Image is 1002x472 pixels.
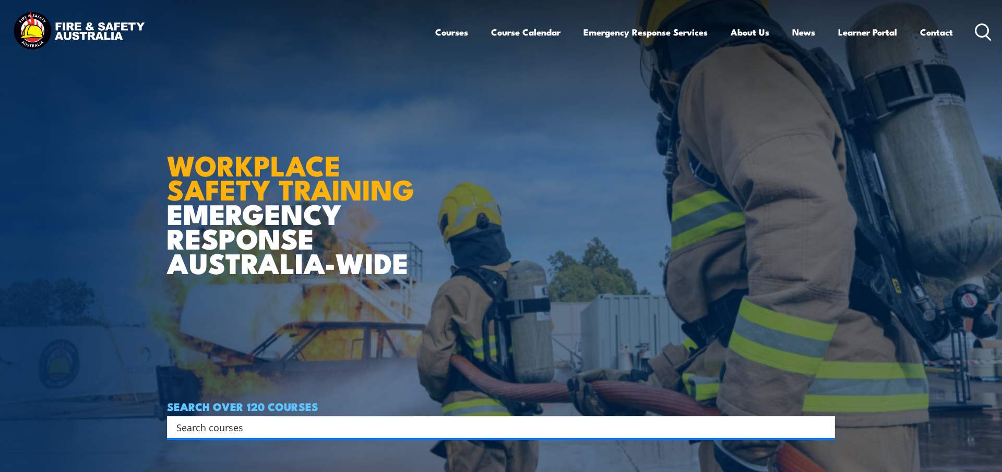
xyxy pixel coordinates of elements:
[176,419,812,435] input: Search input
[583,18,708,46] a: Emergency Response Services
[920,18,953,46] a: Contact
[167,143,414,210] strong: WORKPLACE SAFETY TRAINING
[167,400,835,412] h4: SEARCH OVER 120 COURSES
[838,18,897,46] a: Learner Portal
[731,18,769,46] a: About Us
[491,18,560,46] a: Course Calendar
[178,420,814,434] form: Search form
[435,18,468,46] a: Courses
[167,126,422,275] h1: EMERGENCY RESPONSE AUSTRALIA-WIDE
[792,18,815,46] a: News
[817,420,831,434] button: Search magnifier button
